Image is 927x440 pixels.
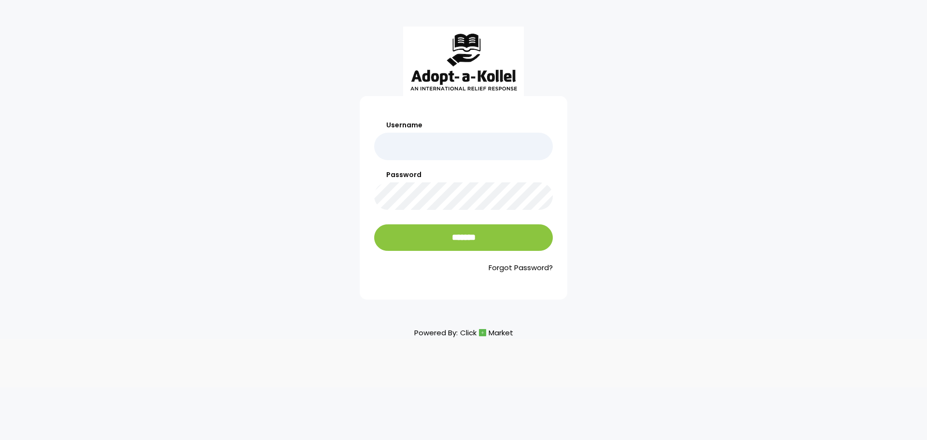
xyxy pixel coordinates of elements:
a: Forgot Password? [374,262,553,274]
label: Username [374,120,553,130]
img: aak_logo_sm.jpeg [403,27,524,96]
img: cm_icon.png [479,329,486,336]
p: Powered By: [414,326,513,339]
label: Password [374,170,553,180]
a: ClickMarket [460,326,513,339]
